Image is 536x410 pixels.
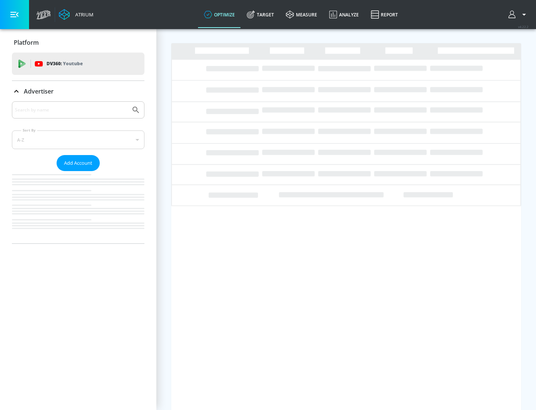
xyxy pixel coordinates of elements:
p: Youtube [63,60,83,67]
label: Sort By [21,128,37,133]
input: Search by name [15,105,128,115]
a: optimize [198,1,241,28]
button: Add Account [57,155,100,171]
a: Target [241,1,280,28]
p: Advertiser [24,87,54,95]
a: Analyze [323,1,365,28]
nav: list of Advertiser [12,171,144,243]
div: Platform [12,32,144,53]
p: DV360: [47,60,83,68]
span: Add Account [64,159,92,167]
a: Atrium [59,9,93,20]
a: measure [280,1,323,28]
div: DV360: Youtube [12,53,144,75]
div: A-Z [12,130,144,149]
span: v 4.22.2 [518,25,529,29]
div: Advertiser [12,101,144,243]
div: Atrium [72,11,93,18]
p: Platform [14,38,39,47]
div: Advertiser [12,81,144,102]
a: Report [365,1,404,28]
